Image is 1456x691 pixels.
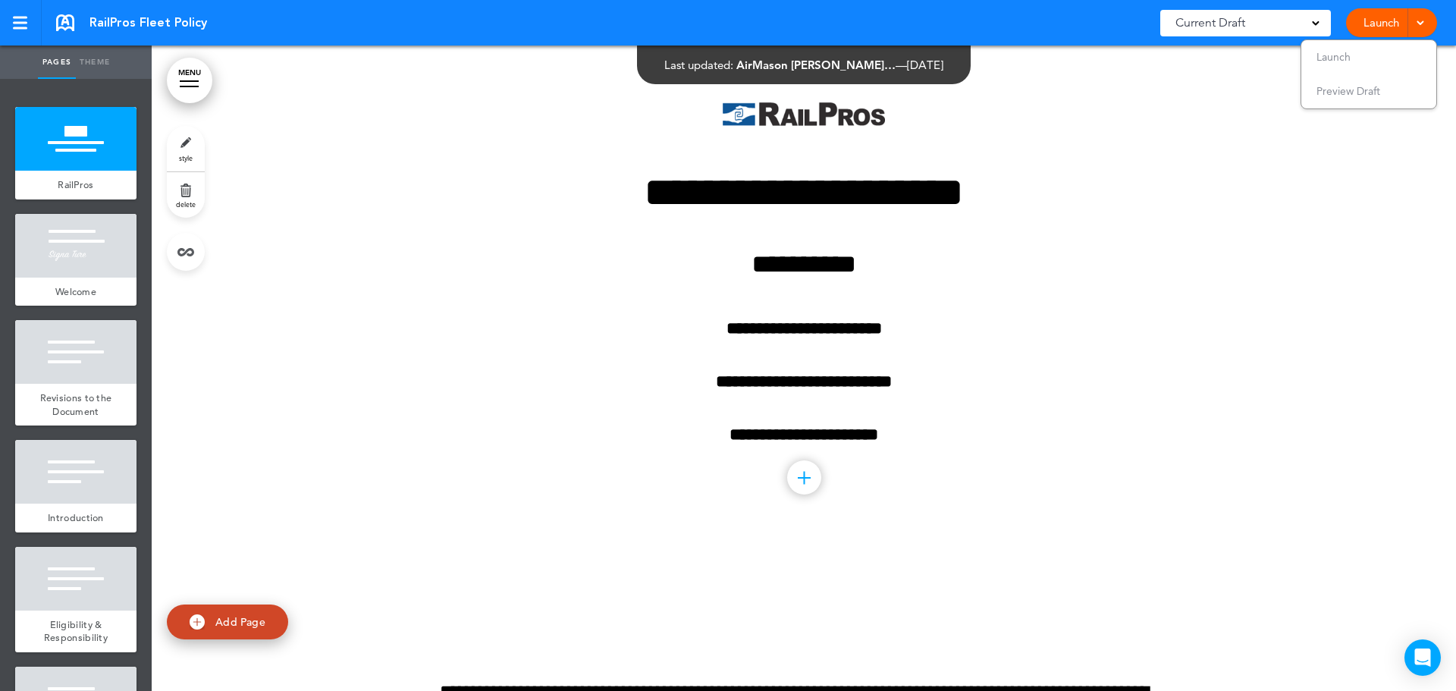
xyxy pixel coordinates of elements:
[723,102,885,126] img: 1754005215077-1.png
[89,14,207,31] span: RailPros Fleet Policy
[44,618,108,645] span: Eligibility & Responsibility
[55,285,96,298] span: Welcome
[15,171,136,199] a: RailPros
[1404,639,1441,676] div: Open Intercom Messenger
[215,615,265,629] span: Add Page
[48,511,104,524] span: Introduction
[167,58,212,103] a: MENU
[167,172,205,218] a: delete
[15,504,136,532] a: Introduction
[15,278,136,306] a: Welcome
[40,391,112,418] span: Revisions to the Document
[179,153,193,162] span: style
[58,178,93,191] span: RailPros
[15,384,136,426] a: Revisions to the Document
[1175,12,1245,33] span: Current Draft
[176,199,196,209] span: delete
[1357,8,1405,37] a: Launch
[664,58,733,72] span: Last updated:
[167,126,205,171] a: style
[1316,50,1351,64] span: Launch
[15,611,136,652] a: Eligibility & Responsibility
[907,58,943,72] span: [DATE]
[76,46,114,79] a: Theme
[664,59,943,71] div: —
[38,46,76,79] a: Pages
[167,605,288,640] a: Add Page
[736,58,896,72] span: AirMason [PERSON_NAME]…
[190,614,205,630] img: add.svg
[1316,84,1380,98] span: Preview Draft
